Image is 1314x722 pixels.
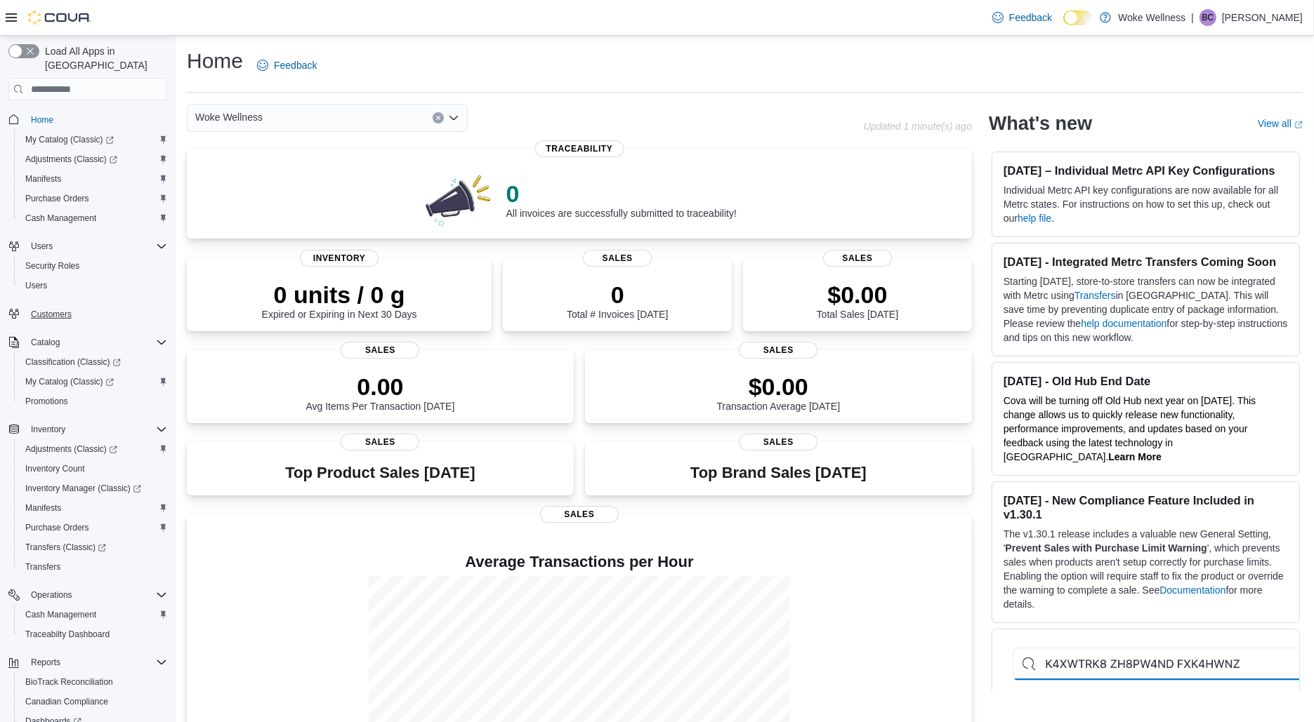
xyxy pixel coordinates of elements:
[717,373,841,401] p: $0.00
[567,281,668,320] div: Total # Invoices [DATE]
[25,502,61,514] span: Manifests
[306,373,455,412] div: Avg Items Per Transaction [DATE]
[14,372,173,392] a: My Catalog (Classic)
[31,241,53,252] span: Users
[14,256,173,276] button: Security Roles
[20,210,102,227] a: Cash Management
[31,337,60,348] span: Catalog
[20,441,167,457] span: Adjustments (Classic)
[20,500,167,516] span: Manifests
[20,460,167,477] span: Inventory Count
[195,109,263,126] span: Woke Wellness
[25,305,167,323] span: Customers
[717,373,841,412] div: Transaction Average [DATE]
[20,373,167,390] span: My Catalog (Classic)
[25,238,58,255] button: Users
[14,605,173,624] button: Cash Management
[20,539,112,556] a: Transfers (Classic)
[14,537,173,557] a: Transfers (Classic)
[187,47,243,75] h1: Home
[25,154,117,165] span: Adjustments (Classic)
[3,304,173,324] button: Customers
[14,208,173,228] button: Cash Management
[25,561,60,573] span: Transfers
[31,424,65,435] span: Inventory
[864,121,972,132] p: Updated 1 minute(s) ago
[25,306,77,323] a: Customers
[31,589,72,601] span: Operations
[31,657,60,668] span: Reports
[20,500,67,516] a: Manifests
[20,171,167,187] span: Manifests
[1004,255,1288,269] h3: [DATE] - Integrated Metrc Transfers Coming Soon
[25,587,78,603] button: Operations
[25,238,167,255] span: Users
[20,606,167,623] span: Cash Management
[20,393,74,410] a: Promotions
[25,134,114,145] span: My Catalog (Classic)
[20,131,119,148] a: My Catalog (Classic)
[25,110,167,128] span: Home
[1108,451,1161,462] a: Learn More
[1009,11,1052,25] span: Feedback
[3,585,173,605] button: Operations
[20,693,167,710] span: Canadian Compliance
[198,554,961,570] h4: Average Transactions per Hour
[989,112,1092,135] h2: What's new
[506,180,737,219] div: All invoices are successfully submitted to traceability!
[25,334,65,351] button: Catalog
[14,352,173,372] a: Classification (Classic)
[20,559,167,575] span: Transfers
[20,480,167,497] span: Inventory Manager (Classic)
[1004,163,1288,178] h3: [DATE] – Individual Metrc API Key Configurations
[1075,290,1116,301] a: Transfers
[274,58,317,72] span: Feedback
[817,281,898,309] p: $0.00
[540,506,619,523] span: Sales
[448,112,459,123] button: Open list of options
[14,439,173,459] a: Adjustments (Classic)
[20,480,147,497] a: Inventory Manager (Classic)
[690,464,867,481] h3: Top Brand Sales [DATE]
[25,463,85,474] span: Inventory Count
[25,421,71,438] button: Inventory
[422,171,495,227] img: 0
[3,333,173,352] button: Catalog
[300,250,379,267] span: Inventory
[341,434,419,450] span: Sales
[20,354,126,370] a: Classification (Classic)
[3,420,173,439] button: Inventory
[14,392,173,411] button: Promotions
[25,376,114,387] span: My Catalog (Classic)
[3,653,173,672] button: Reports
[25,629,110,640] span: Traceabilty Dashboard
[25,396,68,407] span: Promotions
[3,236,173,256] button: Users
[1004,527,1288,611] p: The v1.30.1 release includes a valuable new General Setting, ' ', which prevents sales when produ...
[25,522,89,533] span: Purchase Orders
[534,140,624,157] span: Traceability
[20,131,167,148] span: My Catalog (Classic)
[25,280,47,291] span: Users
[1118,9,1185,26] p: Woke Wellness
[817,281,898,320] div: Total Sales [DATE]
[25,112,59,128] a: Home
[1159,584,1226,596] a: Documentation
[306,373,455,401] p: 0.00
[20,441,123,457] a: Adjustments (Classic)
[25,193,89,204] span: Purchase Orders
[14,169,173,189] button: Manifests
[25,587,167,603] span: Operations
[341,342,419,359] span: Sales
[285,464,475,481] h3: Top Product Sales [DATE]
[1004,374,1288,388] h3: [DATE] - Old Hub End Date
[1294,121,1303,129] svg: External link
[1004,183,1288,225] p: Individual Metrc API key configurations are now available for all Metrc states. For instructions ...
[20,190,167,207] span: Purchase Orders
[1018,213,1051,224] a: help file
[20,539,167,556] span: Transfers (Classic)
[583,250,652,267] span: Sales
[20,258,167,274] span: Security Roles
[1004,395,1256,462] span: Cova will be turning off Old Hub next year on [DATE]. This change allows us to quickly release ne...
